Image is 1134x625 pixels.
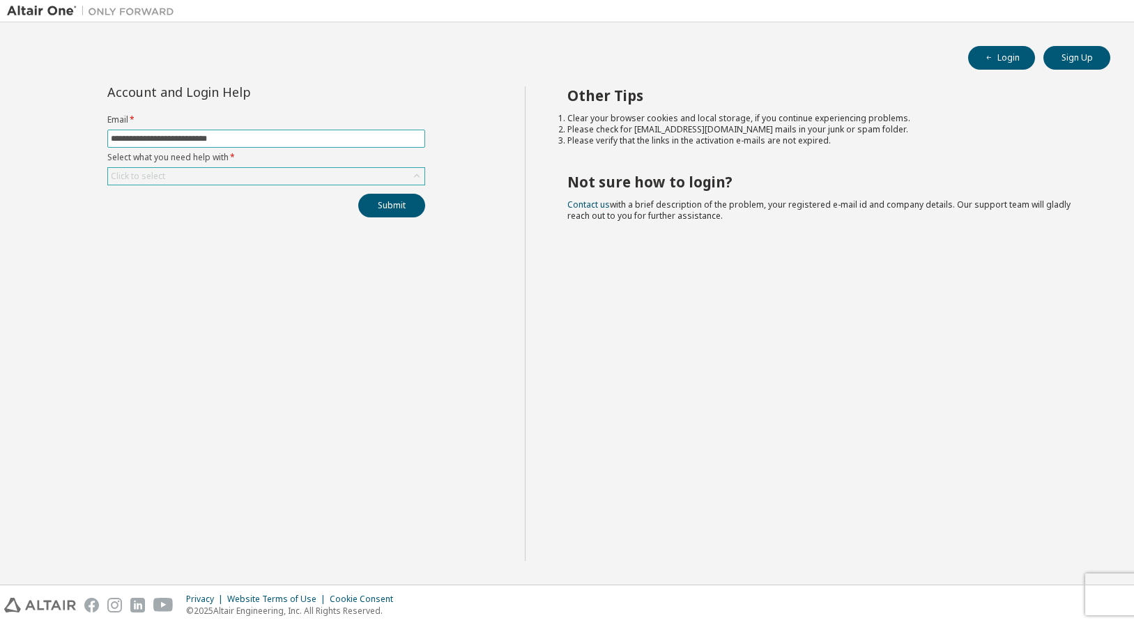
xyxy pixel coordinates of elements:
[107,114,425,125] label: Email
[567,135,1085,146] li: Please verify that the links in the activation e-mails are not expired.
[567,199,1071,222] span: with a brief description of the problem, your registered e-mail id and company details. Our suppo...
[107,598,122,612] img: instagram.svg
[330,594,401,605] div: Cookie Consent
[968,46,1035,70] button: Login
[7,4,181,18] img: Altair One
[153,598,174,612] img: youtube.svg
[107,152,425,163] label: Select what you need help with
[567,86,1085,105] h2: Other Tips
[1043,46,1110,70] button: Sign Up
[4,598,76,612] img: altair_logo.svg
[186,594,227,605] div: Privacy
[567,124,1085,135] li: Please check for [EMAIL_ADDRESS][DOMAIN_NAME] mails in your junk or spam folder.
[227,594,330,605] div: Website Terms of Use
[567,113,1085,124] li: Clear your browser cookies and local storage, if you continue experiencing problems.
[84,598,99,612] img: facebook.svg
[567,173,1085,191] h2: Not sure how to login?
[107,86,362,98] div: Account and Login Help
[358,194,425,217] button: Submit
[567,199,610,210] a: Contact us
[108,168,424,185] div: Click to select
[111,171,165,182] div: Click to select
[130,598,145,612] img: linkedin.svg
[186,605,401,617] p: © 2025 Altair Engineering, Inc. All Rights Reserved.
